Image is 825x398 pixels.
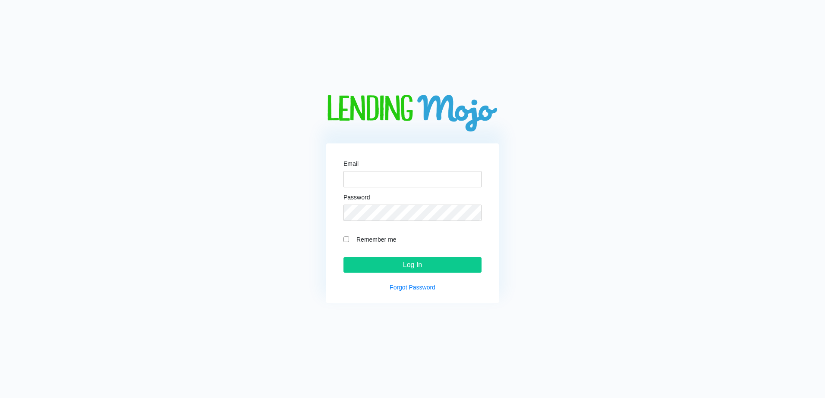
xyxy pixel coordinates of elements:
input: Log In [343,257,482,273]
label: Password [343,194,370,200]
label: Remember me [352,234,482,244]
img: logo-big.png [326,95,499,133]
a: Forgot Password [390,284,435,291]
label: Email [343,161,359,167]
